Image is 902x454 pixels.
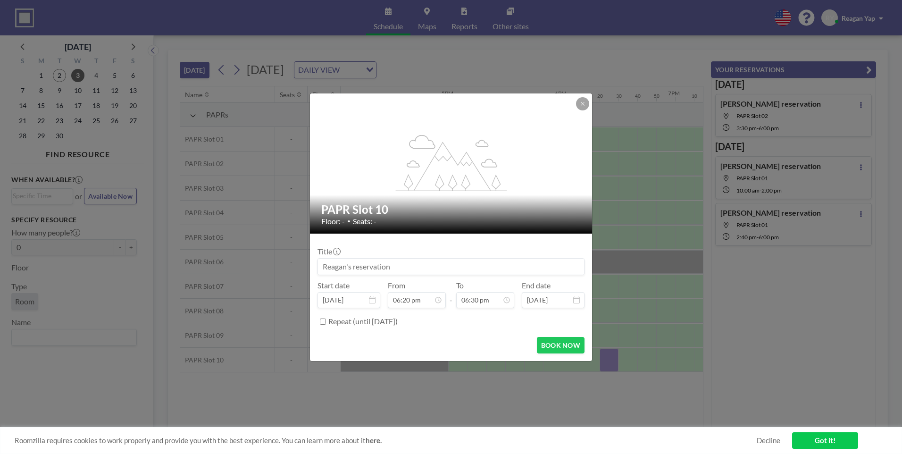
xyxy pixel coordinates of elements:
label: Repeat (until [DATE]) [328,317,398,326]
h2: PAPR Slot 10 [321,202,582,217]
label: End date [522,281,551,290]
a: here. [366,436,382,445]
span: Roomzilla requires cookies to work properly and provide you with the best experience. You can lea... [15,436,757,445]
a: Decline [757,436,780,445]
button: BOOK NOW [537,337,585,353]
label: Start date [317,281,350,290]
g: flex-grow: 1.2; [396,134,507,191]
span: • [347,218,351,225]
span: Floor: - [321,217,345,226]
label: From [388,281,405,290]
span: Seats: - [353,217,376,226]
label: To [456,281,464,290]
span: - [450,284,452,305]
a: Got it! [792,432,858,449]
input: Reagan's reservation [318,259,584,275]
label: Title [317,247,340,256]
